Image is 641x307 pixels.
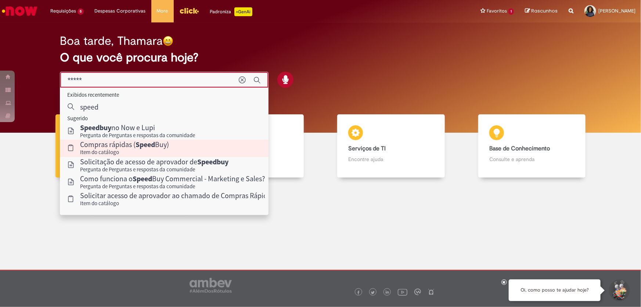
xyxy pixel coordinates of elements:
span: More [157,7,168,15]
div: Padroniza [210,7,252,16]
h2: Boa tarde, Thamara [60,35,163,47]
a: Serviços de TI Encontre ajuda [321,114,462,178]
h2: O que você procura hoje? [60,51,581,64]
button: Iniciar Conversa de Suporte [608,279,630,301]
img: logo_footer_youtube.png [398,287,407,297]
span: Despesas Corporativas [95,7,146,15]
p: Encontre ajuda [348,156,433,163]
img: logo_footer_facebook.png [357,291,360,294]
img: logo_footer_twitter.png [371,291,375,294]
img: happy-face.png [163,36,173,46]
b: Base de Conhecimento [489,145,550,152]
a: Base de Conhecimento Consulte e aprenda [461,114,602,178]
span: [PERSON_NAME] [598,8,635,14]
a: Rascunhos [525,8,558,15]
img: logo_footer_naosei.png [428,289,435,295]
img: ServiceNow [1,4,39,18]
p: Consulte e aprenda [489,156,575,163]
img: logo_footer_linkedin.png [386,290,389,295]
span: 1 [508,8,514,15]
span: Requisições [50,7,76,15]
b: Serviços de TI [348,145,386,152]
img: logo_footer_ambev_rotulo_gray.png [190,278,232,293]
a: Tirar dúvidas Tirar dúvidas com Lupi Assist e Gen Ai [39,114,180,178]
img: click_logo_yellow_360x200.png [179,5,199,16]
span: Favoritos [487,7,507,15]
img: logo_footer_workplace.png [414,289,421,295]
span: 5 [78,8,84,15]
p: +GenAi [234,7,252,16]
div: Oi, como posso te ajudar hoje? [509,279,601,301]
span: Rascunhos [531,7,558,14]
